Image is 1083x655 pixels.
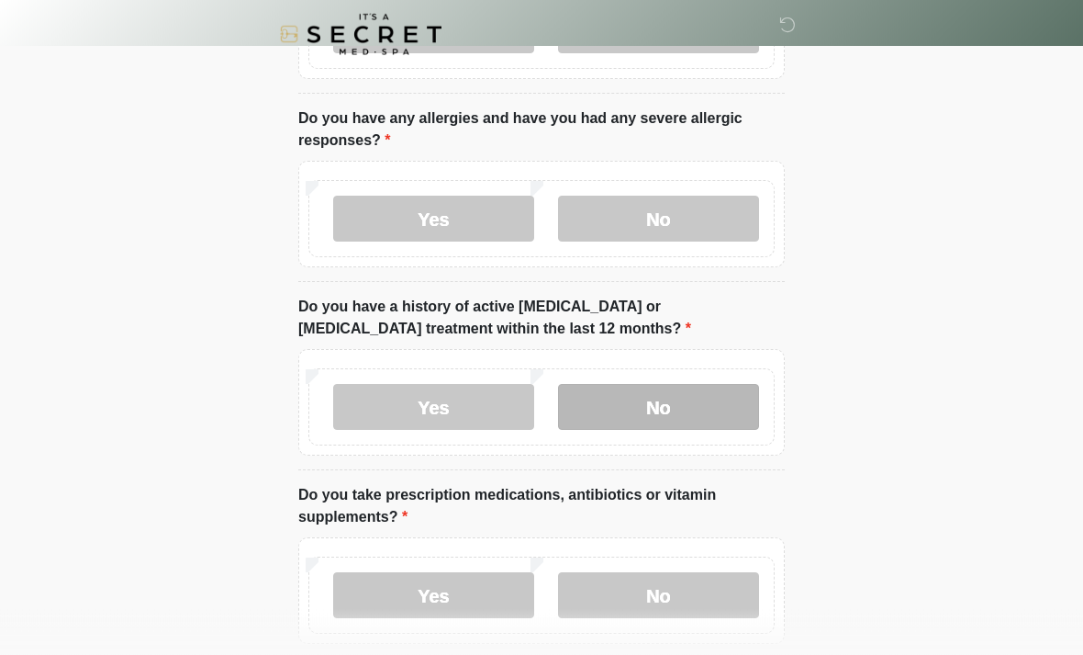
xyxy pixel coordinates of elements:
[298,108,785,152] label: Do you have any allergies and have you had any severe allergic responses?
[333,197,534,243] label: Yes
[558,385,759,431] label: No
[280,14,441,55] img: It's A Secret Med Spa Logo
[558,573,759,619] label: No
[558,197,759,243] label: No
[333,385,534,431] label: Yes
[298,485,785,529] label: Do you take prescription medications, antibiotics or vitamin supplements?
[333,573,534,619] label: Yes
[298,297,785,341] label: Do you have a history of active [MEDICAL_DATA] or [MEDICAL_DATA] treatment within the last 12 mon...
